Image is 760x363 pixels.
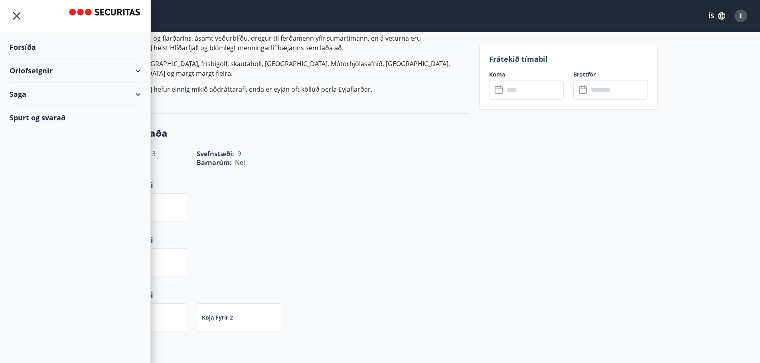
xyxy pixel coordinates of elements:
[10,59,141,82] div: Orlofseignir
[10,35,141,59] div: Forsíða
[202,314,233,322] p: Koja fyrir 2
[489,54,648,64] p: Frátekið tímabil
[235,158,245,167] span: Nei
[10,82,141,106] div: Saga
[573,71,648,78] label: Brottför
[68,9,141,25] img: union_logo
[103,235,470,245] p: Svefnherbergi
[103,33,470,53] p: Fegurð bæjarins og fjarðarins, ásamt veðurblíðu, dregur til ferðamenn yfir sumartímann, en á vetu...
[103,84,470,94] p: [PERSON_NAME] hefur einnig mikið aðdráttarafl, enda er eyjan oft kölluð perla Eyjafjarðar.
[103,126,470,140] h3: Svefnaðstaða
[739,12,743,20] span: E
[10,106,141,129] div: Spurt og svarað
[10,9,24,23] button: menu
[103,59,470,78] p: Golfvöllur, [GEOGRAPHIC_DATA], frisbígolf, skautahöll, [GEOGRAPHIC_DATA], Mótorhjólasafnið, [GEOG...
[489,71,564,78] label: Koma
[731,6,750,26] button: E
[103,290,470,300] p: Svefnherbergi
[197,158,232,167] span: Barnarúm :
[704,9,730,23] button: ÍS
[103,180,470,190] p: Svefnherbergi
